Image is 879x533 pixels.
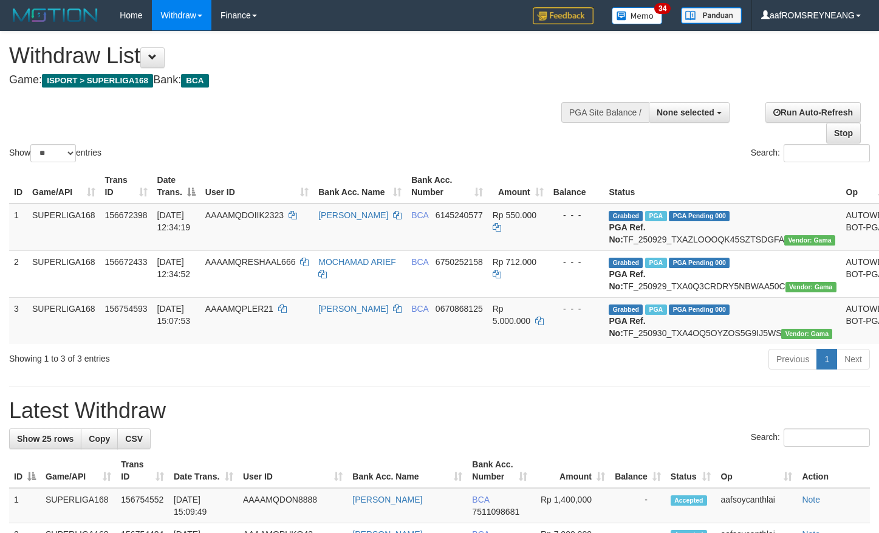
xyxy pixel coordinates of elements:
td: 156754552 [116,488,169,523]
span: Copy [89,434,110,444]
img: panduan.png [681,7,742,24]
b: PGA Ref. No: [609,269,645,291]
span: Copy 6145240577 to clipboard [436,210,483,220]
a: Previous [768,349,817,370]
th: Balance [549,169,604,204]
span: Rp 5.000.000 [493,304,530,326]
th: Trans ID: activate to sort column ascending [100,169,152,204]
a: [PERSON_NAME] [318,304,388,314]
a: Show 25 rows [9,428,81,449]
td: TF_250930_TXA4OQ5OYZOS5G9IJ5WS [604,297,841,344]
span: Copy 6750252158 to clipboard [436,257,483,267]
th: Game/API: activate to sort column ascending [41,453,116,488]
h1: Withdraw List [9,44,574,68]
span: Accepted [671,495,707,506]
span: [DATE] 12:34:52 [157,257,191,279]
b: PGA Ref. No: [609,222,645,244]
span: BCA [411,304,428,314]
span: AAAAMQPLER21 [205,304,273,314]
label: Search: [751,428,870,447]
th: User ID: activate to sort column ascending [200,169,313,204]
span: 34 [654,3,671,14]
td: 1 [9,204,27,251]
th: Status [604,169,841,204]
a: [PERSON_NAME] [352,495,422,504]
td: 3 [9,297,27,344]
th: ID: activate to sort column descending [9,453,41,488]
span: Vendor URL: https://trx31.1velocity.biz [781,329,832,339]
label: Show entries [9,144,101,162]
td: TF_250929_TXA0Q3CRDRY5NBWAA50C [604,250,841,297]
td: SUPERLIGA168 [41,488,116,523]
span: Rp 550.000 [493,210,536,220]
th: ID [9,169,27,204]
span: Marked by aafsoycanthlai [645,211,666,221]
th: Bank Acc. Number: activate to sort column ascending [467,453,532,488]
th: Amount: activate to sort column ascending [488,169,549,204]
span: Grabbed [609,211,643,221]
th: Op: activate to sort column ascending [716,453,797,488]
input: Search: [784,428,870,447]
span: Copy 7511098681 to clipboard [472,507,519,517]
td: SUPERLIGA168 [27,297,100,344]
th: Action [797,453,870,488]
h1: Latest Withdraw [9,399,870,423]
a: CSV [117,428,151,449]
td: SUPERLIGA168 [27,250,100,297]
td: aafsoycanthlai [716,488,797,523]
span: PGA Pending [669,211,730,221]
div: PGA Site Balance / [561,102,649,123]
span: Marked by aafsoycanthlai [645,258,666,268]
span: AAAAMQDOIIK2323 [205,210,284,220]
td: AAAAMQDON8888 [238,488,347,523]
th: Trans ID: activate to sort column ascending [116,453,169,488]
span: 156672398 [105,210,148,220]
span: BCA [472,495,489,504]
span: Grabbed [609,304,643,315]
div: - - - [553,256,600,268]
b: PGA Ref. No: [609,316,645,338]
th: Game/API: activate to sort column ascending [27,169,100,204]
th: User ID: activate to sort column ascending [238,453,347,488]
div: - - - [553,209,600,221]
img: Button%20Memo.svg [612,7,663,24]
span: Grabbed [609,258,643,268]
a: Run Auto-Refresh [765,102,861,123]
span: Marked by aafsoycanthlai [645,304,666,315]
span: CSV [125,434,143,444]
span: AAAAMQRESHAAL666 [205,257,296,267]
td: 1 [9,488,41,523]
a: 1 [816,349,837,370]
span: BCA [411,210,428,220]
td: [DATE] 15:09:49 [169,488,238,523]
a: Stop [826,123,861,143]
span: Vendor URL: https://trx31.1velocity.biz [785,282,836,292]
span: 156754593 [105,304,148,314]
span: Copy 0670868125 to clipboard [436,304,483,314]
th: Bank Acc. Name: activate to sort column ascending [347,453,467,488]
a: [PERSON_NAME] [318,210,388,220]
td: SUPERLIGA168 [27,204,100,251]
th: Bank Acc. Name: activate to sort column ascending [313,169,406,204]
span: PGA Pending [669,258,730,268]
div: Showing 1 to 3 of 3 entries [9,348,357,365]
td: TF_250929_TXAZLOOOQK45SZTSDGFA [604,204,841,251]
td: - [610,488,666,523]
a: Copy [81,428,118,449]
th: Status: activate to sort column ascending [666,453,716,488]
span: BCA [181,74,208,88]
input: Search: [784,144,870,162]
label: Search: [751,144,870,162]
td: Rp 1,400,000 [532,488,610,523]
h4: Game: Bank: [9,74,574,86]
a: Note [802,495,820,504]
td: 2 [9,250,27,297]
a: MOCHAMAD ARIEF [318,257,396,267]
span: BCA [411,257,428,267]
th: Amount: activate to sort column ascending [532,453,610,488]
span: ISPORT > SUPERLIGA168 [42,74,153,88]
th: Date Trans.: activate to sort column ascending [169,453,238,488]
div: - - - [553,303,600,315]
span: PGA Pending [669,304,730,315]
span: Show 25 rows [17,434,74,444]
